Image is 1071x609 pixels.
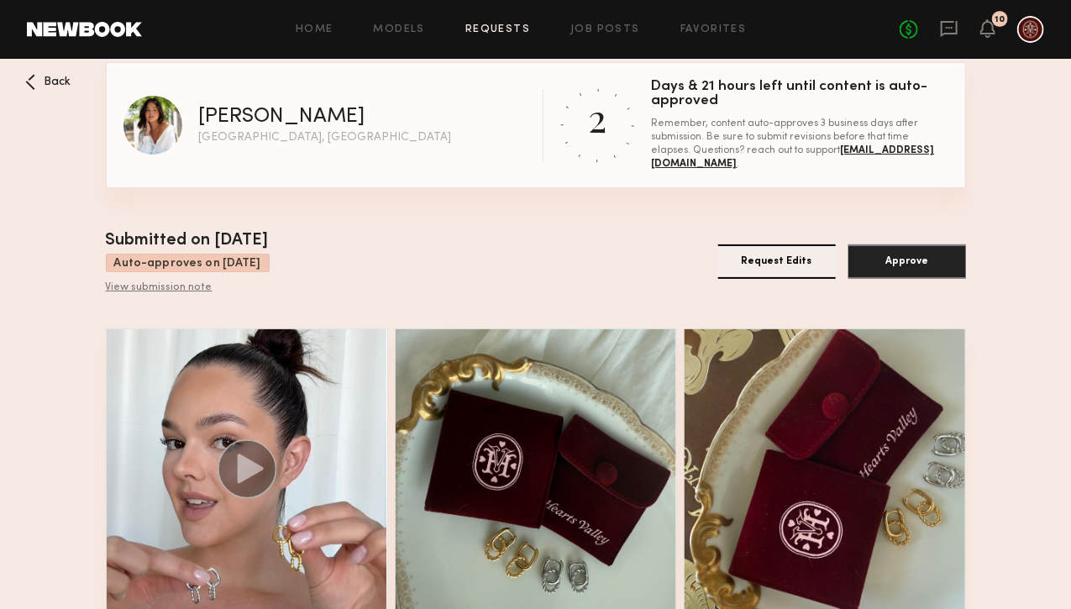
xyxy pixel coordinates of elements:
[848,244,966,279] button: Approve
[106,228,270,254] div: Submitted on [DATE]
[44,76,71,88] span: Back
[652,117,948,171] div: Remember, content auto-approves 3 business days after submission. Be sure to submit revisions bef...
[465,24,530,35] a: Requests
[106,254,270,272] div: Auto-approves on [DATE]
[123,96,182,155] img: AnnaNoel O profile picture.
[570,24,640,35] a: Job Posts
[374,24,425,35] a: Models
[680,24,747,35] a: Favorites
[718,244,836,279] button: Request Edits
[199,132,452,144] div: [GEOGRAPHIC_DATA], [GEOGRAPHIC_DATA]
[106,281,270,295] div: View submission note
[652,80,948,108] div: Days & 21 hours left until content is auto-approved
[199,107,365,128] div: [PERSON_NAME]
[296,24,333,35] a: Home
[588,92,606,143] div: 2
[995,15,1005,24] div: 10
